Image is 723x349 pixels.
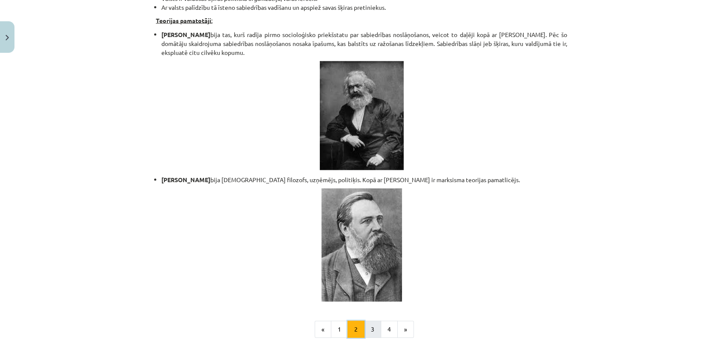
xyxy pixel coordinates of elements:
button: 2 [347,321,364,338]
button: 1 [331,321,348,338]
li: Ar valsts palīdzību tā īsteno sabiedrības vadīšanu un apspiež savas šķiras pretiniekus. [161,3,567,12]
strong: [PERSON_NAME] [161,176,210,183]
nav: Page navigation example [156,321,567,338]
button: » [397,321,414,338]
li: bija [DEMOGRAPHIC_DATA] filozofs, uzņēmējs, politiķis. Kopā ar [PERSON_NAME] ir marksisma teorija... [161,175,567,184]
strong: [PERSON_NAME] [161,31,210,38]
button: 4 [381,321,398,338]
button: 3 [364,321,381,338]
img: icon-close-lesson-0947bae3869378f0d4975bcd49f059093ad1ed9edebbc8119c70593378902aed.svg [6,35,9,40]
strong: Teorijas pamatotāji [156,17,211,24]
u: : [156,17,212,24]
button: « [315,321,331,338]
li: bija tas, kurš radīja pirmo socioloģisko priekšstatu par sabiedrības noslāņošanos, veicot to daļē... [161,30,567,57]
